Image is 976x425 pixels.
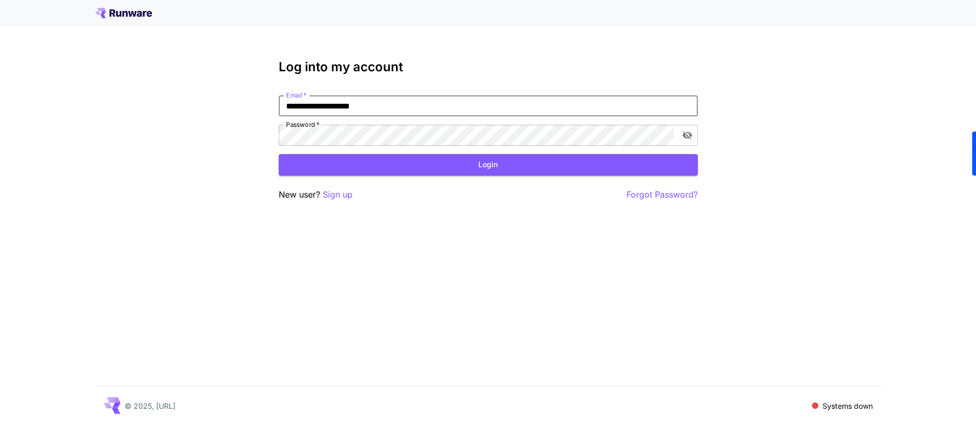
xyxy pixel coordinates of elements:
[279,154,698,176] button: Login
[627,188,698,201] button: Forgot Password?
[678,126,697,145] button: toggle password visibility
[279,60,698,74] h3: Log into my account
[323,188,353,201] button: Sign up
[823,400,873,411] p: Systems down
[125,400,176,411] p: © 2025, [URL]
[286,120,320,129] label: Password
[279,188,353,201] p: New user?
[286,91,306,100] label: Email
